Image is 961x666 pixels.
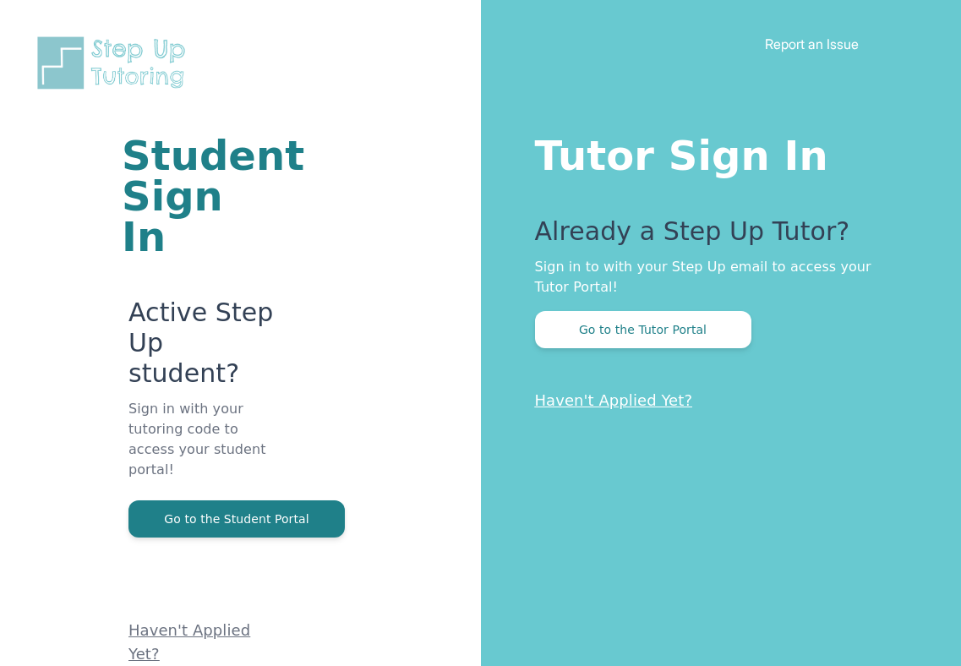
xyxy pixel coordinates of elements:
a: Haven't Applied Yet? [128,621,250,663]
p: Active Step Up student? [128,298,278,399]
p: Sign in to with your Step Up email to access your Tutor Portal! [535,257,894,298]
h1: Tutor Sign In [535,128,894,176]
a: Report an Issue [765,35,859,52]
button: Go to the Tutor Portal [535,311,751,348]
button: Go to the Student Portal [128,500,345,538]
img: Step Up Tutoring horizontal logo [34,34,196,92]
a: Go to the Student Portal [128,510,345,527]
h1: Student Sign In [122,135,278,257]
p: Already a Step Up Tutor? [535,216,894,257]
p: Sign in with your tutoring code to access your student portal! [128,399,278,500]
a: Go to the Tutor Portal [535,321,751,337]
a: Haven't Applied Yet? [535,391,693,409]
